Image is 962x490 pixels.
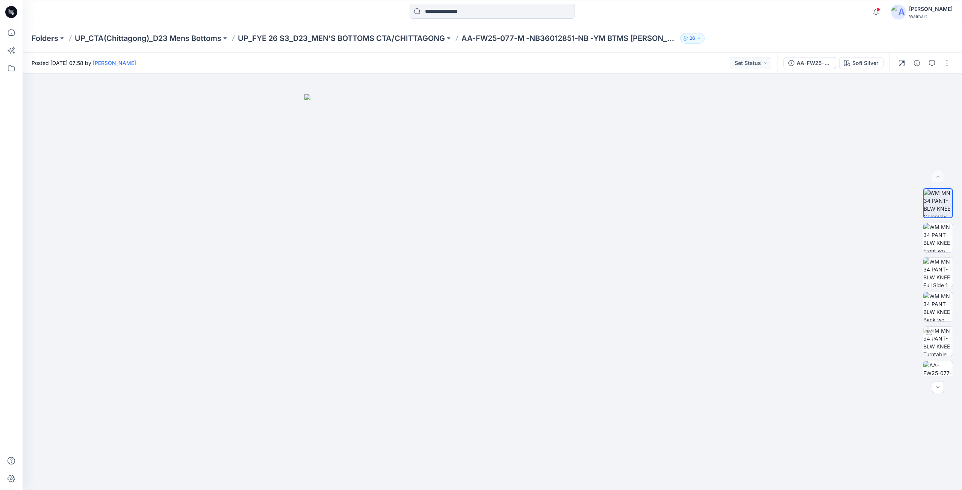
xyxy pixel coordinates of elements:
img: WM MN 34 PANT-BLW KNEE Full Side 1 wo Avatar [923,258,953,287]
a: UP_FYE 26 S3_D23_MEN’S BOTTOMS CTA/CHITTAGONG [238,33,445,44]
span: Posted [DATE] 07:58 by [32,59,136,67]
img: WM MN 34 PANT-BLW KNEE Colorway wo Avatar [924,189,952,217]
div: Walmart [909,14,953,19]
button: 26 [680,33,705,44]
img: WM MN 34 PANT-BLW KNEE Back wo Avatar [923,292,953,321]
p: AA-FW25-077-M -NB36012851-NB -YM BTMS [PERSON_NAME] PANT 07 [461,33,677,44]
p: 26 [690,34,695,42]
a: UP_CTA(Chittagong)_D23 Mens Bottoms [75,33,221,44]
div: [PERSON_NAME] [909,5,953,14]
img: AA-FW25-077-M NB36012851 [923,361,953,390]
img: avatar [891,5,906,20]
a: Folders [32,33,58,44]
img: WM MN 34 PANT-BLW KNEE Front wo Avatar [923,223,953,252]
button: Soft Silver [839,57,883,69]
div: Soft Silver [852,59,879,67]
button: AA-FW25-077-M -NB36012851-NB -YM BTMS [PERSON_NAME] PANT 07 [784,57,836,69]
img: WM MN 34 PANT-BLW KNEE Turntable with Avatar [923,327,953,356]
div: AA-FW25-077-M -NB36012851-NB -YM BTMS [PERSON_NAME] PANT 07 [797,59,831,67]
button: Details [911,57,923,69]
a: [PERSON_NAME] [93,60,136,66]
